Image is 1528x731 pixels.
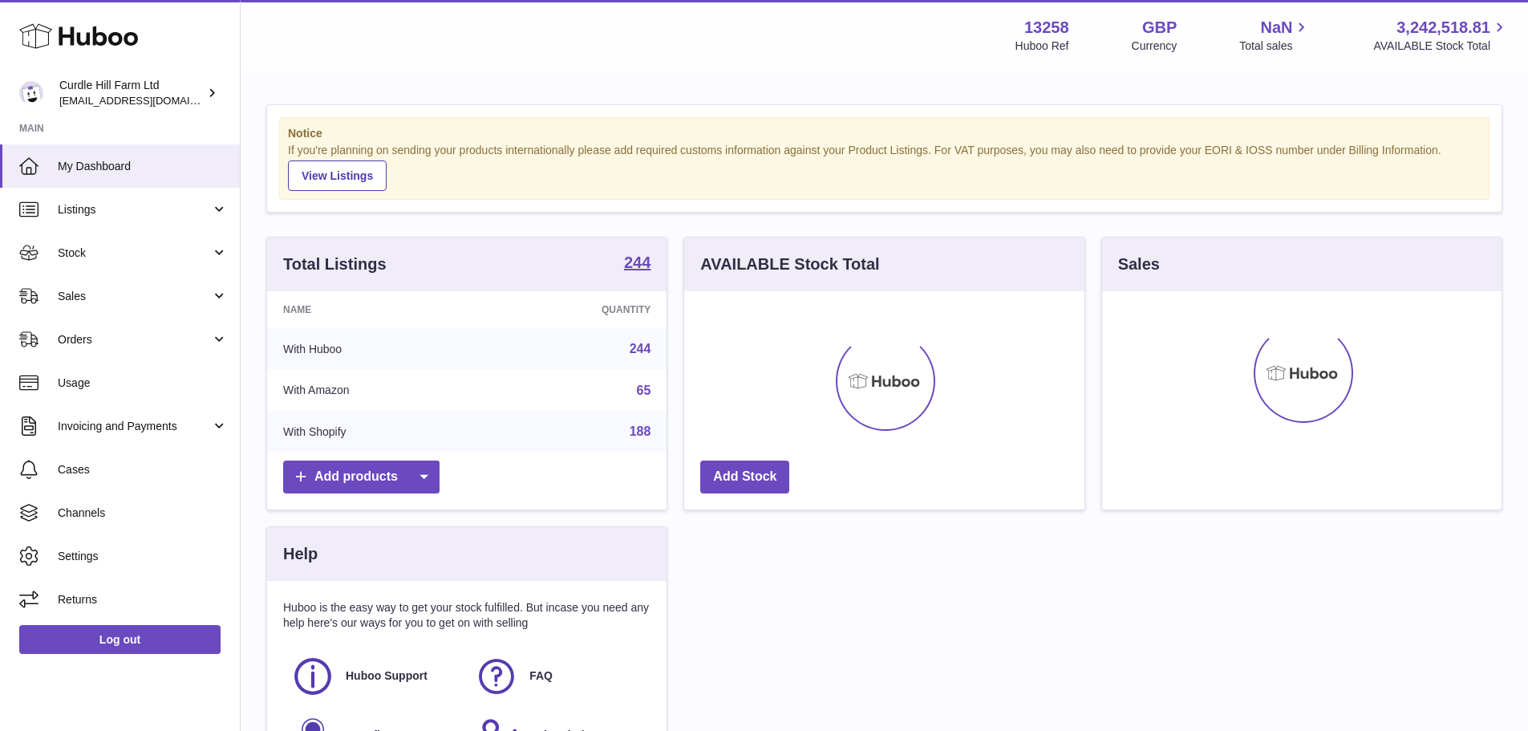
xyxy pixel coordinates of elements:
h3: AVAILABLE Stock Total [700,254,879,275]
a: Add products [283,461,440,493]
a: 65 [637,384,651,397]
th: Name [267,291,486,328]
span: Sales [58,289,211,304]
span: Listings [58,202,211,217]
div: Currency [1132,39,1177,54]
a: View Listings [288,160,387,191]
th: Quantity [486,291,667,328]
span: [EMAIL_ADDRESS][DOMAIN_NAME] [59,94,236,107]
a: Log out [19,625,221,654]
span: Orders [58,332,211,347]
div: Curdle Hill Farm Ltd [59,78,204,108]
span: Returns [58,592,228,607]
span: Invoicing and Payments [58,419,211,434]
span: Total sales [1239,39,1311,54]
td: With Shopify [267,411,486,453]
a: 244 [630,342,651,355]
h3: Sales [1118,254,1160,275]
a: Add Stock [700,461,789,493]
td: With Amazon [267,370,486,412]
div: Huboo Ref [1015,39,1069,54]
span: Stock [58,246,211,261]
strong: GBP [1142,17,1177,39]
div: If you're planning on sending your products internationally please add required customs informati... [288,143,1481,191]
h3: Total Listings [283,254,387,275]
span: 3,242,518.81 [1396,17,1490,39]
td: With Huboo [267,328,486,370]
strong: Notice [288,126,1481,141]
span: Channels [58,506,228,521]
span: Settings [58,549,228,564]
img: internalAdmin-13258@internal.huboo.com [19,81,43,105]
a: FAQ [475,655,642,698]
span: FAQ [529,668,553,684]
span: My Dashboard [58,159,228,174]
h3: Help [283,543,318,565]
span: Usage [58,376,228,391]
p: Huboo is the easy way to get your stock fulfilled. But incase you need any help here's our ways f... [283,600,651,631]
a: 3,242,518.81 AVAILABLE Stock Total [1373,17,1509,54]
a: 188 [630,424,651,438]
span: AVAILABLE Stock Total [1373,39,1509,54]
span: Huboo Support [346,668,428,684]
a: NaN Total sales [1239,17,1311,54]
strong: 13258 [1024,17,1069,39]
span: Cases [58,462,228,477]
a: Huboo Support [291,655,459,698]
span: NaN [1260,17,1292,39]
strong: 244 [624,254,651,270]
a: 244 [624,254,651,274]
